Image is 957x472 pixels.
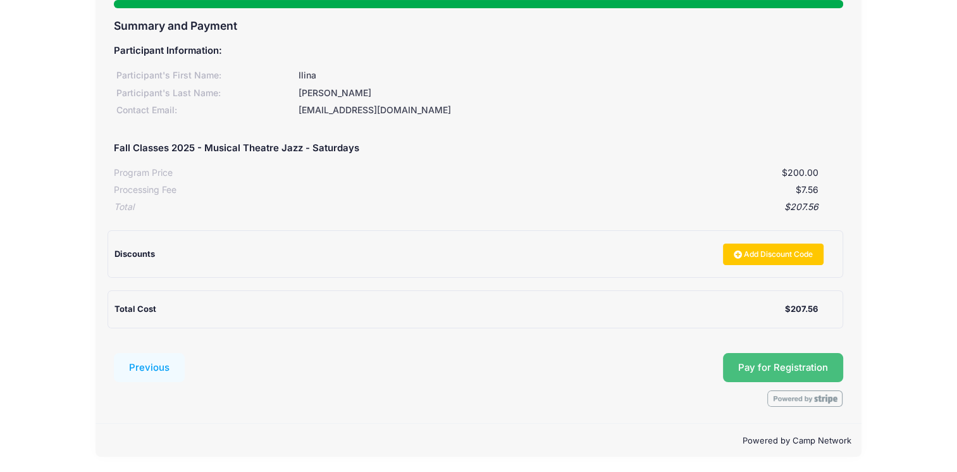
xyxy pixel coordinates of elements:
[296,104,843,117] div: [EMAIL_ADDRESS][DOMAIN_NAME]
[296,69,843,82] div: Ilina
[723,244,824,265] a: Add Discount Code
[785,303,818,316] div: $207.56
[114,201,134,214] div: Total
[106,435,851,447] p: Powered by Camp Network
[114,166,173,180] div: Program Price
[782,167,818,178] span: $200.00
[114,143,359,154] h5: Fall Classes 2025 - Musical Theatre Jazz - Saturdays
[114,46,843,57] h5: Participant Information:
[114,69,296,82] div: Participant's First Name:
[114,303,784,316] div: Total Cost
[114,249,155,259] span: Discounts
[738,362,828,373] span: Pay for Registration
[114,353,185,382] button: Previous
[134,201,818,214] div: $207.56
[176,183,818,197] div: $7.56
[114,183,176,197] div: Processing Fee
[114,87,296,100] div: Participant's Last Name:
[723,353,843,382] button: Pay for Registration
[114,104,296,117] div: Contact Email:
[114,19,843,32] h3: Summary and Payment
[296,87,843,100] div: [PERSON_NAME]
